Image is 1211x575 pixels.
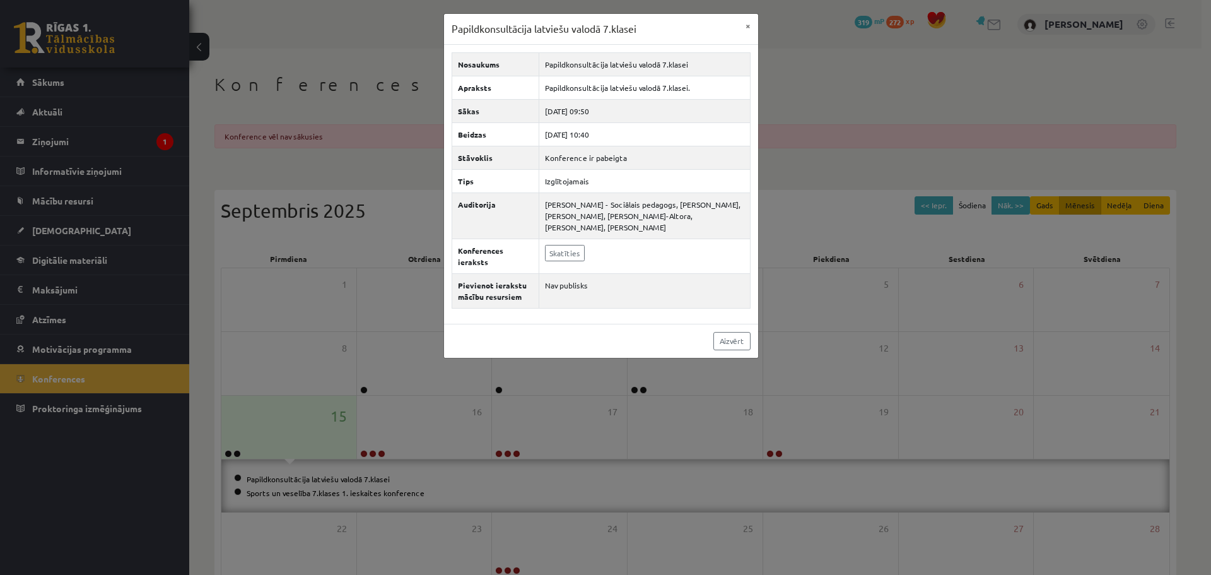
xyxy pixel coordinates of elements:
[539,146,750,169] td: Konference ir pabeigta
[539,52,750,76] td: Papildkonsultācija latviešu valodā 7.klasei
[452,99,539,122] th: Sākas
[738,14,758,38] button: ×
[452,273,539,308] th: Pievienot ierakstu mācību resursiem
[545,245,585,261] a: Skatīties
[452,76,539,99] th: Apraksts
[713,332,751,350] a: Aizvērt
[452,146,539,169] th: Stāvoklis
[539,273,750,308] td: Nav publisks
[452,122,539,146] th: Beidzas
[539,193,750,239] td: [PERSON_NAME] - Sociālais pedagogs, [PERSON_NAME], [PERSON_NAME], [PERSON_NAME]-Altora, [PERSON_N...
[452,239,539,273] th: Konferences ieraksts
[539,99,750,122] td: [DATE] 09:50
[539,76,750,99] td: Papildkonsultācija latviešu valodā 7.klasei.
[539,122,750,146] td: [DATE] 10:40
[452,169,539,193] th: Tips
[539,169,750,193] td: Izglītojamais
[452,52,539,76] th: Nosaukums
[452,21,636,37] h3: Papildkonsultācija latviešu valodā 7.klasei
[452,193,539,239] th: Auditorija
